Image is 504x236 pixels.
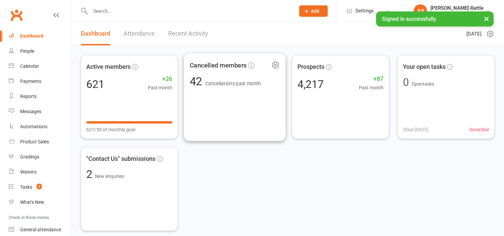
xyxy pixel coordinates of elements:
div: Reports [20,94,37,99]
span: Your open tasks [403,62,446,72]
span: +26 [148,74,172,84]
div: Dashboard [20,33,43,39]
span: 2 [86,168,95,181]
span: 3 [37,184,42,189]
div: What's New [20,199,44,205]
a: Payments [9,74,71,89]
span: 42 [190,75,205,88]
a: Reports [9,89,71,104]
div: General attendance [20,227,61,232]
span: Add [311,8,319,14]
a: Product Sales [9,134,71,149]
span: [DATE] [466,30,482,38]
a: Calendar [9,59,71,74]
a: Messages [9,104,71,119]
span: 0 Due [DATE] [403,126,428,133]
span: +87 [359,74,383,84]
button: Add [299,5,328,17]
a: Automations [9,119,71,134]
span: Active members [86,62,131,72]
a: Gradings [9,149,71,164]
div: People [20,48,34,54]
a: Dashboard [81,22,110,45]
span: "Contact Us" submissions [86,154,155,164]
div: Calendar [20,63,39,69]
a: Clubworx [8,7,25,23]
div: AS [414,4,427,18]
div: 621 [86,79,104,90]
button: × [480,11,493,26]
div: Product Sales [20,139,49,144]
div: Tasks [20,184,32,190]
a: What's New [9,195,71,210]
a: People [9,44,71,59]
a: Dashboard [9,29,71,44]
div: 4,217 [297,79,324,90]
a: Tasks 3 [9,180,71,195]
div: Gradings [20,154,39,159]
span: Signed in successfully. [382,16,437,22]
div: Messages [20,109,41,114]
span: Open tasks [412,81,434,87]
a: Waivers [9,164,71,180]
span: 621/50 of monthly goal [86,126,135,133]
span: Prospects [297,62,324,72]
div: Payments [20,79,41,84]
span: Past month [359,84,383,91]
span: Cancelled members [190,60,247,70]
div: Waivers [20,169,37,175]
div: The Ironfist Gym [430,11,484,17]
span: New enquiries [95,174,124,179]
div: [PERSON_NAME]-Rattle [430,5,484,11]
span: Past month [148,84,172,91]
div: Automations [20,124,47,129]
a: Attendance [124,22,155,45]
div: 0 [403,77,409,88]
span: Settings [355,3,374,18]
span: Cancellations past month [205,81,261,87]
a: Recent Activity [168,22,208,45]
input: Search... [88,6,290,16]
span: 0 overdue [469,126,489,133]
